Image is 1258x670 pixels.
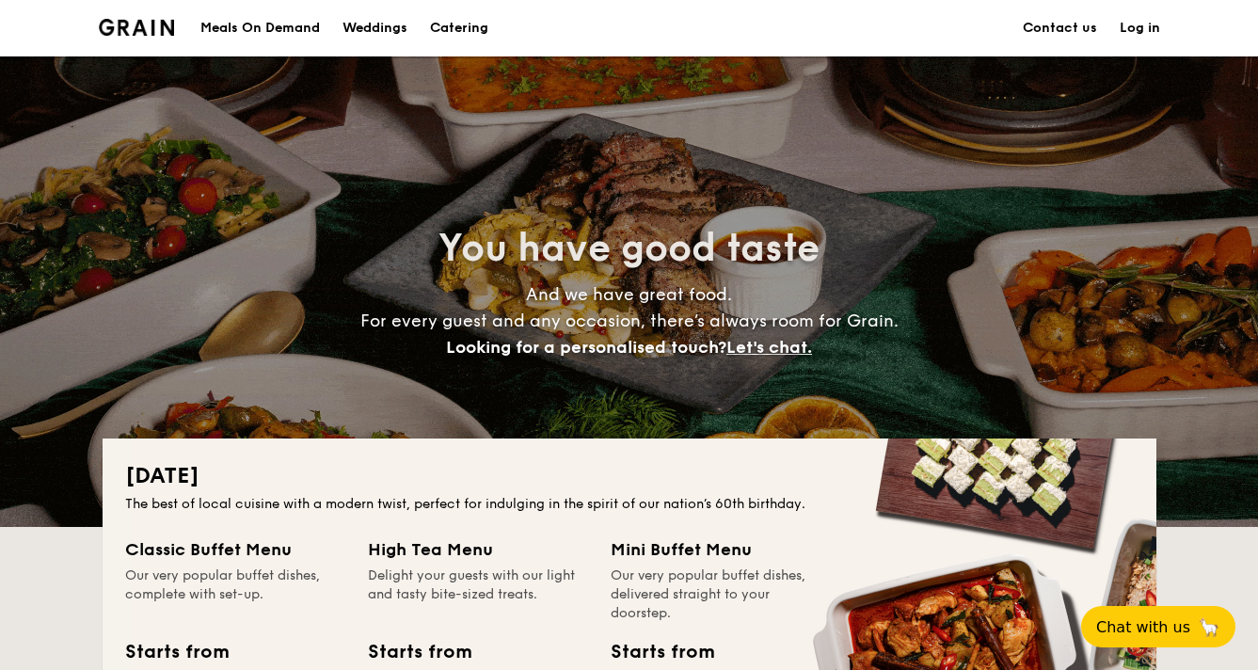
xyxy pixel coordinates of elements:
div: Starts from [611,638,713,666]
div: High Tea Menu [368,536,588,563]
img: Grain [99,19,175,36]
div: Classic Buffet Menu [125,536,345,563]
div: Our very popular buffet dishes, delivered straight to your doorstep. [611,566,831,623]
span: Let's chat. [726,337,812,358]
span: 🦙 [1198,616,1220,638]
h2: [DATE] [125,461,1134,491]
button: Chat with us🦙 [1081,606,1235,647]
div: Starts from [368,638,470,666]
a: Logotype [99,19,175,36]
div: Our very popular buffet dishes, complete with set-up. [125,566,345,623]
div: The best of local cuisine with a modern twist, perfect for indulging in the spirit of our nation’... [125,495,1134,514]
span: Chat with us [1096,618,1190,636]
div: Mini Buffet Menu [611,536,831,563]
div: Delight your guests with our light and tasty bite-sized treats. [368,566,588,623]
div: Starts from [125,638,228,666]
